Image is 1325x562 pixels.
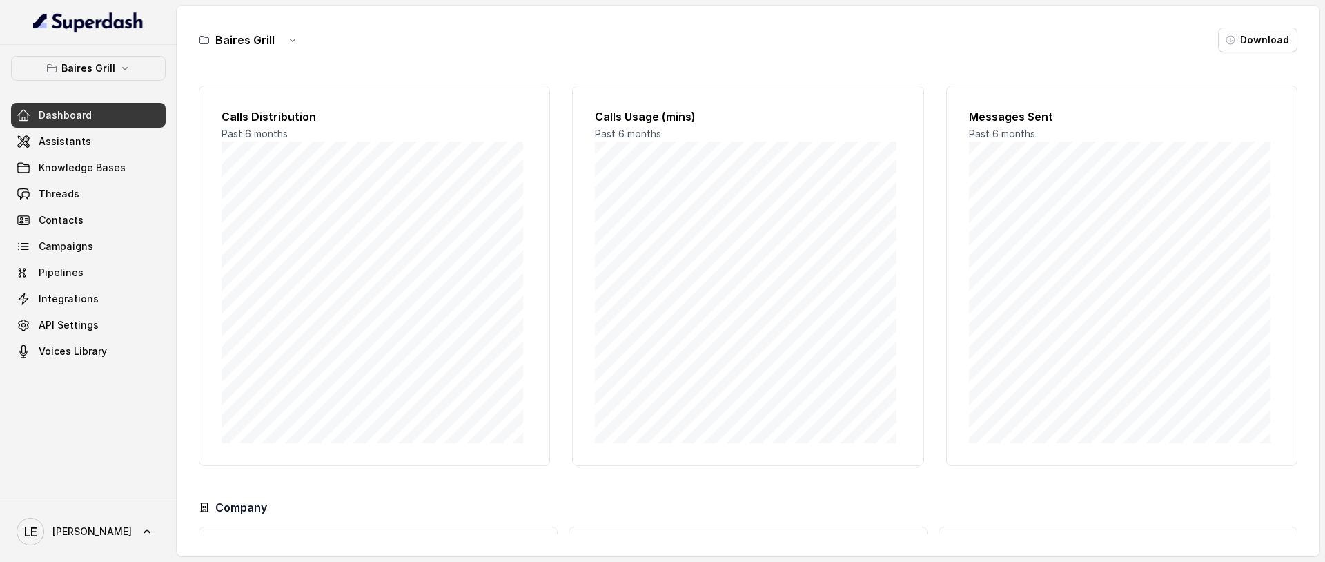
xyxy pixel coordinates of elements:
button: Baires Grill [11,56,166,81]
a: Contacts [11,208,166,233]
p: Baires Grill [61,60,115,77]
span: Pipelines [39,266,84,280]
span: Contacts [39,213,84,227]
span: Past 6 months [595,128,661,139]
span: Threads [39,187,79,201]
span: Voices Library [39,345,107,358]
h2: Calls Usage (mins) [595,108,901,125]
a: Knowledge Bases [11,155,166,180]
img: light.svg [33,11,144,33]
span: Campaigns [39,240,93,253]
h3: Company [215,499,267,516]
a: Assistants [11,129,166,154]
span: Knowledge Bases [39,161,126,175]
span: Dashboard [39,108,92,122]
span: Integrations [39,292,99,306]
h2: Calls Distribution [222,108,527,125]
a: API Settings [11,313,166,338]
text: LE [24,525,37,539]
span: Past 6 months [969,128,1035,139]
span: API Settings [39,318,99,332]
a: Threads [11,182,166,206]
button: Download [1218,28,1297,52]
span: [PERSON_NAME] [52,525,132,539]
h2: Messages Sent [969,108,1275,125]
a: Voices Library [11,339,166,364]
span: Assistants [39,135,91,148]
a: Pipelines [11,260,166,285]
a: Campaigns [11,234,166,259]
a: Integrations [11,287,166,311]
span: Past 6 months [222,128,288,139]
a: [PERSON_NAME] [11,512,166,551]
a: Dashboard [11,103,166,128]
h3: Baires Grill [215,32,275,48]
